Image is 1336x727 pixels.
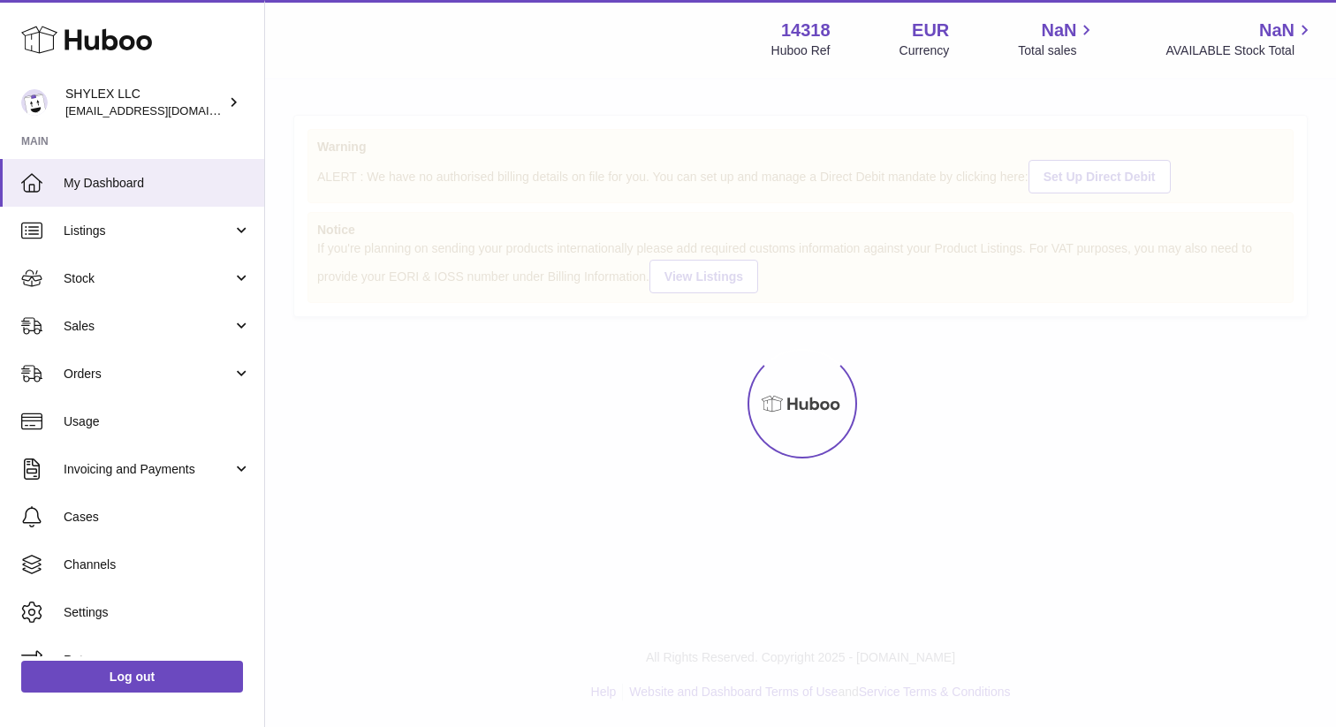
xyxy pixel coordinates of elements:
[21,89,48,116] img: partenariats@shylex.fr
[64,270,232,287] span: Stock
[781,19,831,42] strong: 14318
[1018,42,1097,59] span: Total sales
[64,413,251,430] span: Usage
[912,19,949,42] strong: EUR
[64,652,251,669] span: Returns
[1165,19,1315,59] a: NaN AVAILABLE Stock Total
[65,103,260,117] span: [EMAIL_ADDRESS][DOMAIN_NAME]
[64,509,251,526] span: Cases
[64,461,232,478] span: Invoicing and Payments
[900,42,950,59] div: Currency
[1041,19,1076,42] span: NaN
[1165,42,1315,59] span: AVAILABLE Stock Total
[1018,19,1097,59] a: NaN Total sales
[65,86,224,119] div: SHYLEX LLC
[64,366,232,382] span: Orders
[1259,19,1294,42] span: NaN
[64,318,232,335] span: Sales
[21,661,243,693] a: Log out
[64,557,251,573] span: Channels
[64,604,251,621] span: Settings
[64,175,251,192] span: My Dashboard
[771,42,831,59] div: Huboo Ref
[64,223,232,239] span: Listings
